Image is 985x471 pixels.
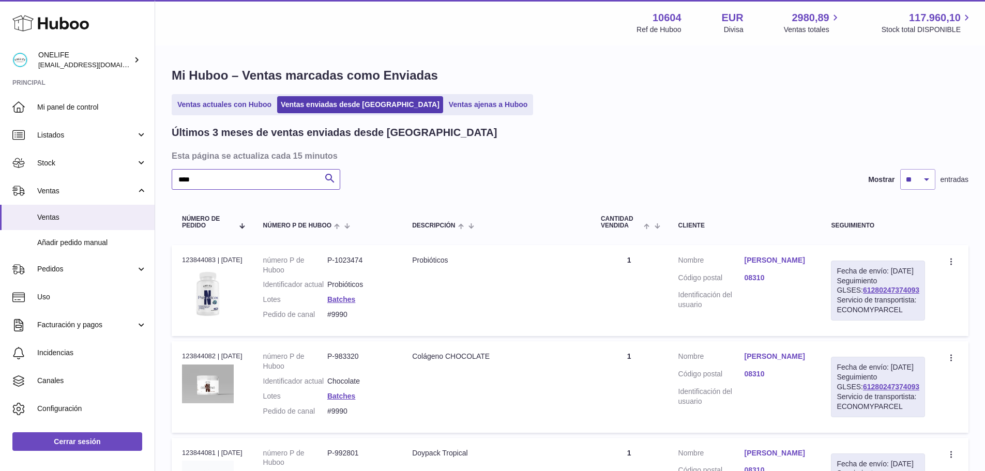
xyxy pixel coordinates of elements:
[37,186,136,196] span: Ventas
[590,341,668,432] td: 1
[744,369,810,379] a: 08310
[678,273,745,285] dt: Código postal
[590,245,668,336] td: 1
[263,391,327,401] dt: Lotes
[37,102,147,112] span: Mi panel de control
[678,369,745,382] dt: Código postal
[37,264,136,274] span: Pedidos
[882,25,973,35] span: Stock total DISPONIBLE
[678,290,745,310] dt: Identificación del usuario
[263,295,327,305] dt: Lotes
[868,175,895,185] label: Mostrar
[12,432,142,451] a: Cerrar sesión
[37,238,147,248] span: Añadir pedido manual
[327,255,391,275] dd: P-1023474
[412,352,580,361] div: Colágeno CHOCOLATE
[172,67,968,84] h1: Mi Huboo – Ventas marcadas como Enviadas
[172,150,966,161] h3: Esta página se actualiza cada 15 minutos
[37,320,136,330] span: Facturación y pagos
[37,212,147,222] span: Ventas
[678,255,745,268] dt: Nombre
[12,52,28,68] img: internalAdmin-10604@internal.huboo.com
[837,266,919,276] div: Fecha de envío: [DATE]
[863,383,919,391] a: 61280247374093
[263,406,327,416] dt: Pedido de canal
[327,352,391,371] dd: P-983320
[792,11,829,25] span: 2980,89
[653,11,681,25] strong: 10604
[744,273,810,283] a: 08310
[182,448,243,458] div: 123844081 | [DATE]
[327,280,391,290] dd: Probióticos
[263,310,327,320] dt: Pedido de canal
[327,392,355,400] a: Batches
[831,222,925,229] div: Seguimiento
[37,292,147,302] span: Uso
[182,255,243,265] div: 123844083 | [DATE]
[831,357,925,417] div: Seguimiento GLSES:
[412,255,580,265] div: Probióticos
[327,406,391,416] dd: #9990
[744,352,810,361] a: [PERSON_NAME]
[174,96,275,113] a: Ventas actuales con Huboo
[722,11,744,25] strong: EUR
[37,376,147,386] span: Canales
[744,255,810,265] a: [PERSON_NAME]
[263,222,331,229] span: número P de Huboo
[744,448,810,458] a: [PERSON_NAME]
[182,216,233,229] span: Número de pedido
[182,352,243,361] div: 123844082 | [DATE]
[263,448,327,468] dt: número P de Huboo
[37,130,136,140] span: Listados
[327,295,355,303] a: Batches
[37,158,136,168] span: Stock
[724,25,744,35] div: Divisa
[172,126,497,140] h2: Últimos 3 meses de ventas enviadas desde [GEOGRAPHIC_DATA]
[263,352,327,371] dt: número P de Huboo
[941,175,968,185] span: entradas
[37,404,147,414] span: Configuración
[327,376,391,386] dd: Chocolate
[263,255,327,275] dt: número P de Huboo
[837,392,919,412] div: Servicio de transportista: ECONOMYPARCEL
[38,50,131,70] div: ONELIFE
[277,96,443,113] a: Ventas enviadas desde [GEOGRAPHIC_DATA]
[327,310,391,320] dd: #9990
[412,222,455,229] span: Descripción
[678,387,745,406] dt: Identificación del usuario
[863,286,919,294] a: 61280247374093
[37,348,147,358] span: Incidencias
[831,261,925,321] div: Seguimiento GLSES:
[837,295,919,315] div: Servicio de transportista: ECONOMYPARCEL
[678,352,745,364] dt: Nombre
[263,280,327,290] dt: Identificador actual
[784,11,841,35] a: 2980,89 Ventas totales
[837,362,919,372] div: Fecha de envío: [DATE]
[678,222,811,229] div: Cliente
[327,448,391,468] dd: P-992801
[837,459,919,469] div: Fecha de envío: [DATE]
[182,364,234,403] img: 1715005394.jpeg
[601,216,641,229] span: Cantidad vendida
[678,448,745,461] dt: Nombre
[882,11,973,35] a: 117.960,10 Stock total DISPONIBLE
[182,268,234,320] img: 106041736935981.png
[263,376,327,386] dt: Identificador actual
[909,11,961,25] span: 117.960,10
[38,60,152,69] span: [EMAIL_ADDRESS][DOMAIN_NAME]
[445,96,532,113] a: Ventas ajenas a Huboo
[637,25,681,35] div: Ref de Huboo
[412,448,580,458] div: Doypack Tropical
[784,25,841,35] span: Ventas totales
